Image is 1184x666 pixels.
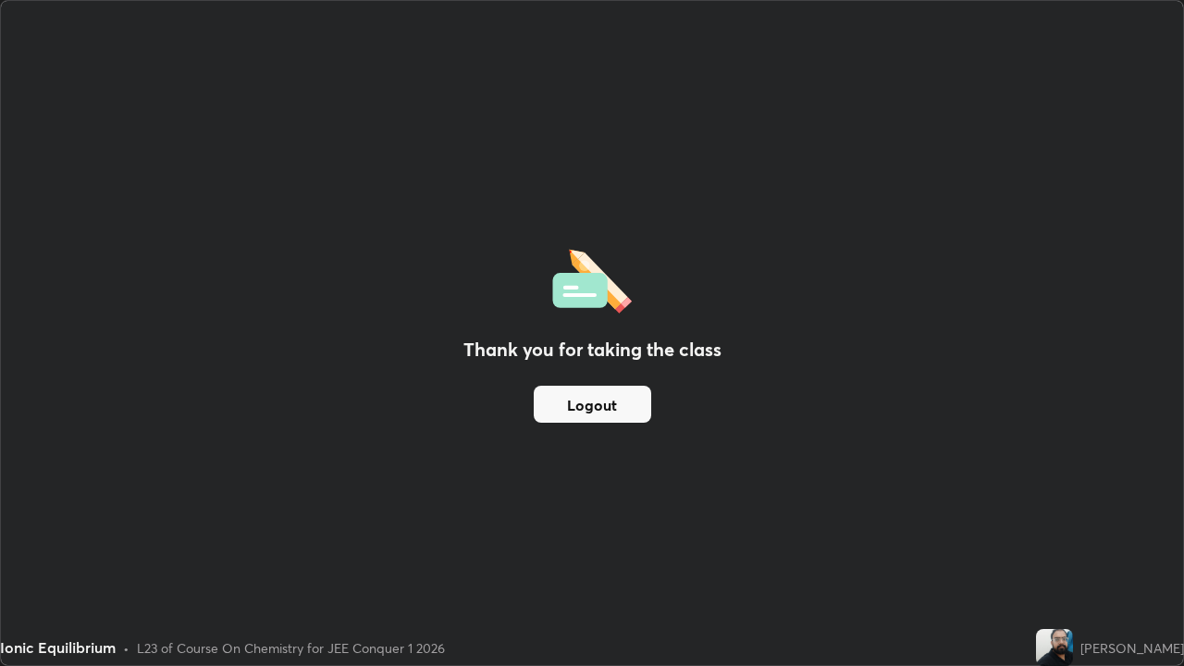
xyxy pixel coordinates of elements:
button: Logout [534,386,651,423]
div: L23 of Course On Chemistry for JEE Conquer 1 2026 [137,638,445,658]
img: 43ce2ccaa3f94e769f93b6c8490396b9.jpg [1036,629,1073,666]
h2: Thank you for taking the class [463,336,721,364]
div: • [123,638,129,658]
img: offlineFeedback.1438e8b3.svg [552,243,632,314]
div: [PERSON_NAME] [1080,638,1184,658]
